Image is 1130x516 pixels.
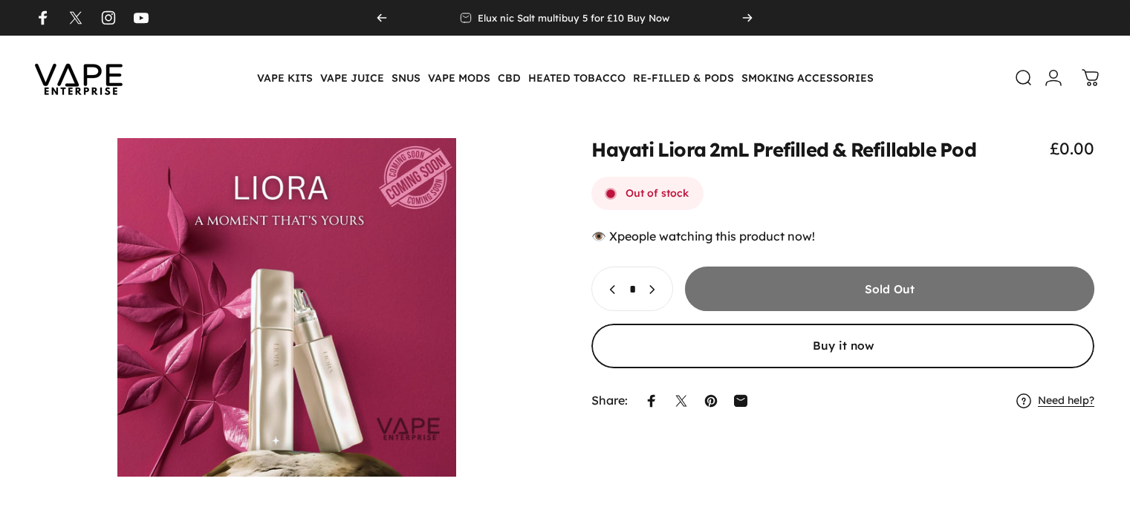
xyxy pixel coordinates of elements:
[1038,394,1094,408] a: Need help?
[591,229,1094,244] div: 👁️ people watching this product now!
[12,43,146,113] img: Vape Enterprise
[591,140,653,160] animate-element: Hayati
[592,268,626,311] button: Decrease quantity for Hayati Liora 2mL Prefilled &amp; Refillable Pod
[253,62,877,94] nav: Primary
[424,62,494,94] summary: VAPE MODS
[478,12,669,24] p: Elux nic Salt multibuy 5 for £10 Buy Now
[657,140,706,160] animate-element: Liora
[832,140,846,160] animate-element: &
[591,395,628,407] p: Share:
[940,140,976,160] animate-element: Pod
[388,62,424,94] summary: SNUS
[753,140,828,160] animate-element: Prefilled
[685,267,1094,312] button: Sold Out
[629,62,738,94] summary: RE-FILLED & PODS
[851,140,936,160] animate-element: Refillable
[36,138,539,477] media-gallery: Gallery Viewer
[626,187,689,200] span: Out of stock
[738,62,877,94] summary: SMOKING ACCESSORIES
[525,62,629,94] summary: HEATED TOBACCO
[591,324,1094,368] button: Buy it now
[494,62,525,94] summary: CBD
[253,62,316,94] summary: VAPE KITS
[36,138,539,477] button: Open media 1 in modal
[316,62,388,94] summary: VAPE JUICE
[1074,62,1107,94] a: 0 items
[638,268,672,311] button: Increase quantity for Hayati Liora 2mL Prefilled &amp; Refillable Pod
[710,140,749,160] animate-element: 2mL
[1050,138,1094,159] span: £0.00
